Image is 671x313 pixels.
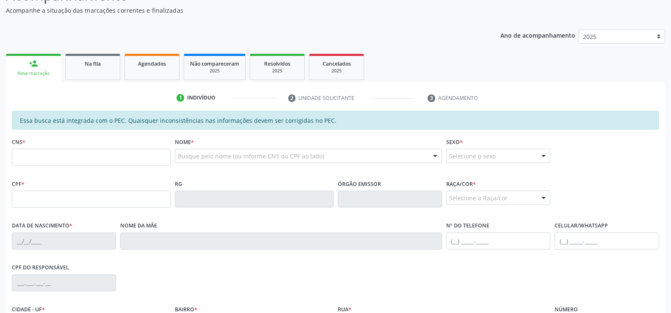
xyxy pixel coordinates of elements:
div: 2025 [190,68,239,74]
span: Agendados [138,60,166,67]
label: Nº do Telefone [446,219,489,233]
input: __/__/____ [12,233,116,249]
div: 2025 [315,68,358,74]
div: Nova marcação [12,70,55,77]
label: Sexo [446,136,463,149]
p: Acompanhe a situação das marcações correntes e finalizadas [6,6,467,15]
label: Órgão emissor [338,177,381,191]
span: Resolvidos [264,60,290,67]
input: ___.___.___-__ [12,274,116,291]
label: Data de nascimento [12,219,72,233]
div: Essa busca está integrada com o PEC. Quaisquer inconsistências nas informações devem ser corrigid... [12,111,659,130]
div: Indivíduo [187,94,215,102]
div: 1 [177,94,184,102]
label: CPF do responsável [12,261,69,274]
label: CPF [12,177,25,191]
span: Busque pelo nome (ou informe CNS ou CPF ao lado) [178,152,324,161]
span: Selecione o sexo [449,152,496,161]
label: Celular/WhatsApp [555,219,608,233]
p: Ano de acompanhamento [500,30,575,40]
input: (__) _____-_____ [555,233,659,249]
label: Raça/cor [446,177,476,191]
span: Selecione a Raça/cor [449,194,508,202]
div: person_add [29,59,38,68]
div: 2025 [256,68,298,74]
label: RG [175,177,182,191]
span: Não compareceram [190,60,239,67]
label: Nome [175,136,194,149]
label: Nome da mãe [120,219,157,233]
input: (__) _____-_____ [446,233,550,249]
span: Cancelados [323,60,351,67]
span: Na fila [85,60,101,67]
label: CNS [12,136,25,149]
